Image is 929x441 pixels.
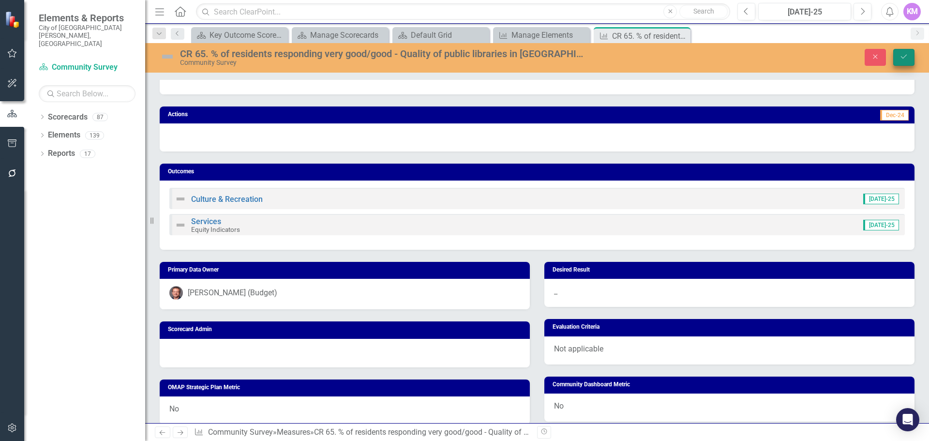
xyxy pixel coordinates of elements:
[314,427,715,437] div: CR 65. % of residents responding very good/good - Quality of public libraries in [GEOGRAPHIC_DATA...
[168,267,525,273] h3: Primary Data Owner
[168,168,910,175] h3: Outcomes
[196,3,730,20] input: Search ClearPoint...
[554,344,905,355] p: Not applicable
[903,3,921,20] button: KM
[160,49,175,64] img: Not Defined
[169,286,183,300] img: Lawrence Pollack
[85,131,104,139] div: 139
[758,3,851,20] button: [DATE]-25
[39,85,135,102] input: Search Below...
[188,288,277,299] div: [PERSON_NAME] (Budget)
[495,29,587,41] a: Manage Elements
[180,59,583,66] div: Community Survey
[395,29,487,41] a: Default Grid
[191,195,263,204] a: Culture & Recreation
[208,427,273,437] a: Community Survey
[168,326,525,333] h3: Scorecard Admin
[411,29,487,41] div: Default Grid
[277,427,310,437] a: Measures
[48,130,80,141] a: Elements
[180,48,583,59] div: CR 65. % of residents responding very good/good - Quality of public libraries in [GEOGRAPHIC_DATA...
[679,5,728,18] button: Search
[210,29,285,41] div: Key Outcome Scorecard
[553,324,910,330] h3: Evaluation Criteria
[39,24,135,47] small: City of [GEOGRAPHIC_DATA][PERSON_NAME], [GEOGRAPHIC_DATA]
[175,193,186,205] img: Not Defined
[553,267,910,273] h3: Desired Result
[169,404,179,413] span: No
[762,6,848,18] div: [DATE]-25
[863,220,899,230] span: [DATE]-25
[880,110,909,121] span: Dec-24
[175,219,186,231] img: Not Defined
[48,148,75,159] a: Reports
[511,29,587,41] div: Manage Elements
[194,29,285,41] a: Key Outcome Scorecard
[896,408,919,431] div: Open Intercom Messenger
[554,287,557,296] span: _
[554,401,564,411] span: No
[48,112,88,123] a: Scorecards
[191,226,240,233] small: Equity Indicators
[310,29,386,41] div: Manage Scorecards
[294,29,386,41] a: Manage Scorecards
[191,217,221,226] a: Services
[553,381,910,388] h3: Community Dashboard Metric
[168,111,466,118] h3: Actions
[39,12,135,24] span: Elements & Reports
[863,194,899,204] span: [DATE]-25
[194,427,530,438] div: » »
[693,7,714,15] span: Search
[612,30,688,42] div: CR 65. % of residents responding very good/good - Quality of public libraries in [GEOGRAPHIC_DATA...
[168,384,525,391] h3: OMAP Strategic Plan Metric
[5,11,22,28] img: ClearPoint Strategy
[92,113,108,121] div: 87
[39,62,135,73] a: Community Survey
[80,150,95,158] div: 17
